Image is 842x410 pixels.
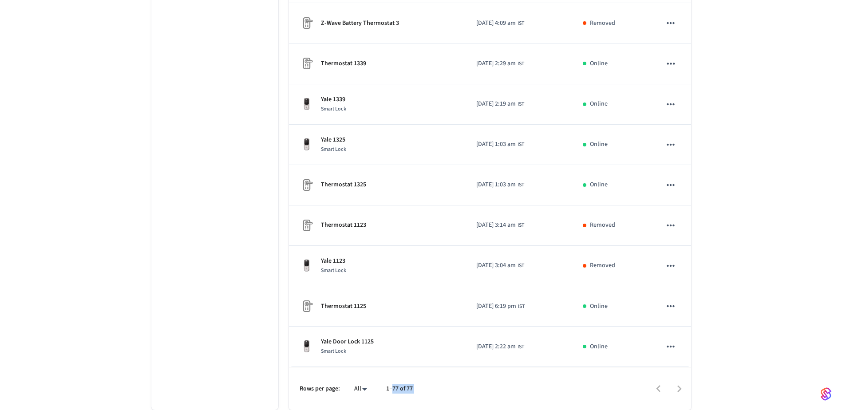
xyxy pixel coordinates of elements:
span: IST [518,221,524,229]
span: IST [518,181,524,189]
p: Thermostat 1325 [321,180,366,189]
p: Online [590,342,608,351]
p: Removed [590,19,615,28]
span: IST [518,343,524,351]
p: Online [590,140,608,149]
img: Yale Assure Touchscreen Wifi Smart Lock, Satin Nickel, Front [300,259,314,273]
span: [DATE] 1:03 am [476,140,516,149]
p: Yale Door Lock 1125 [321,337,374,347]
span: Smart Lock [321,105,346,113]
img: Placeholder Lock Image [300,56,314,71]
div: Asia/Calcutta [476,221,524,230]
span: [DATE] 4:09 am [476,19,516,28]
img: Yale Assure Touchscreen Wifi Smart Lock, Satin Nickel, Front [300,138,314,152]
span: Smart Lock [321,267,346,274]
p: Thermostat 1125 [321,302,366,311]
p: Rows per page: [300,384,340,394]
span: IST [518,60,524,68]
div: Asia/Calcutta [476,342,524,351]
p: 1–77 of 77 [386,384,413,394]
img: SeamLogoGradient.69752ec5.svg [821,387,831,401]
p: Thermostat 1339 [321,59,366,68]
div: Asia/Calcutta [476,19,524,28]
span: IST [518,141,524,149]
p: Yale 1123 [321,256,346,266]
div: All [351,382,372,395]
p: Yale 1325 [321,135,346,145]
img: Placeholder Lock Image [300,178,314,192]
span: [DATE] 1:03 am [476,180,516,189]
p: Online [590,180,608,189]
span: IST [518,262,524,270]
div: Asia/Calcutta [476,180,524,189]
img: Yale Assure Touchscreen Wifi Smart Lock, Satin Nickel, Front [300,339,314,354]
span: [DATE] 2:19 am [476,99,516,109]
span: [DATE] 3:04 am [476,261,516,270]
span: [DATE] 2:22 am [476,342,516,351]
div: Asia/Calcutta [476,99,524,109]
span: [DATE] 3:14 am [476,221,516,230]
img: Yale Assure Touchscreen Wifi Smart Lock, Satin Nickel, Front [300,97,314,111]
p: Online [590,302,608,311]
img: Placeholder Lock Image [300,16,314,30]
span: Smart Lock [321,146,346,153]
div: Asia/Calcutta [476,261,524,270]
img: Placeholder Lock Image [300,218,314,233]
span: [DATE] 6:19 pm [476,302,516,311]
p: Online [590,59,608,68]
p: Online [590,99,608,109]
img: Placeholder Lock Image [300,299,314,313]
div: Asia/Calcutta [476,140,524,149]
span: IST [518,100,524,108]
span: IST [518,303,525,311]
span: [DATE] 2:29 am [476,59,516,68]
div: Asia/Calcutta [476,302,525,311]
p: Removed [590,221,615,230]
div: Asia/Calcutta [476,59,524,68]
span: Smart Lock [321,347,346,355]
p: Yale 1339 [321,95,346,104]
span: IST [518,20,524,28]
p: Removed [590,261,615,270]
p: Z-Wave Battery Thermostat 3 [321,19,399,28]
p: Thermostat 1123 [321,221,366,230]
